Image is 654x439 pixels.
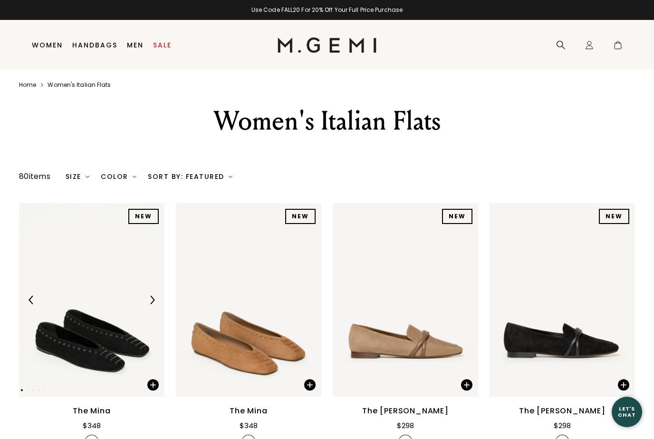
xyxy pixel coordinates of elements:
div: 80 items [19,171,50,182]
div: $298 [397,420,414,431]
div: Size [66,173,90,180]
img: The Mina [19,203,164,397]
div: Let's Chat [612,406,642,418]
div: NEW [442,209,472,224]
a: Handbags [72,41,117,49]
div: NEW [285,209,316,224]
div: The Mina [230,405,267,417]
img: The Brenda [490,203,635,397]
a: Sale [153,41,172,49]
a: Women [32,41,63,49]
div: The Mina [73,405,110,417]
div: NEW [599,209,629,224]
img: The Mina [176,203,321,397]
div: Sort By: Featured [148,173,232,180]
img: chevron-down.svg [229,175,232,178]
img: chevron-down.svg [86,175,89,178]
a: Women's italian flats [48,81,111,89]
img: M.Gemi [278,37,377,53]
img: Next Arrow [148,296,156,304]
div: $348 [240,420,258,431]
img: Previous Arrow [27,296,36,304]
div: Women's Italian Flats [151,104,503,138]
a: Men [127,41,144,49]
div: The [PERSON_NAME] [362,405,449,417]
img: chevron-down.svg [133,175,136,178]
div: Color [101,173,136,180]
div: $348 [83,420,101,431]
div: The [PERSON_NAME] [519,405,606,417]
a: Home [19,81,36,89]
div: NEW [128,209,159,224]
img: The Brenda [333,203,478,397]
div: $298 [554,420,571,431]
